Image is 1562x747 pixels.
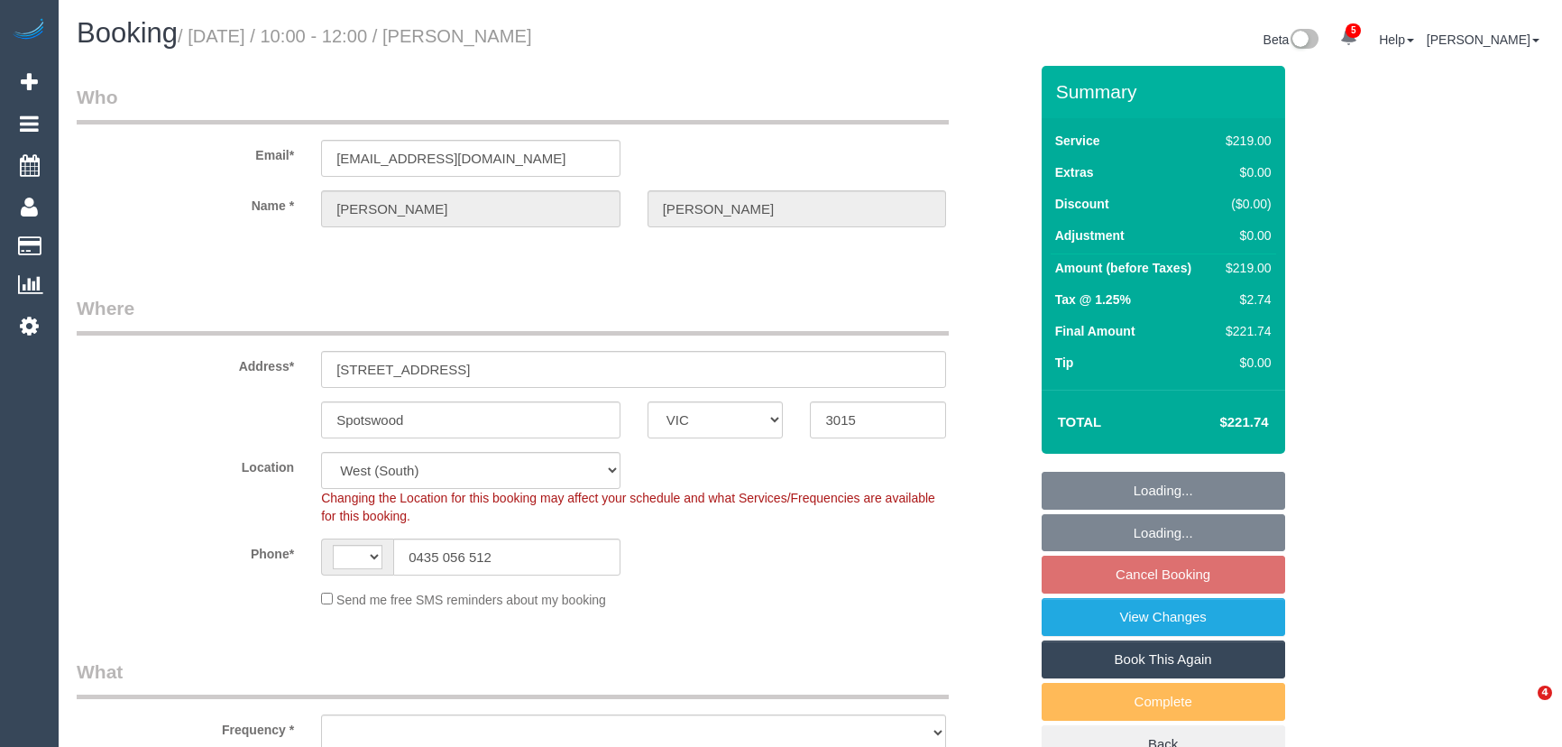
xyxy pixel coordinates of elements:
[1055,132,1100,150] label: Service
[810,401,946,438] input: Post Code*
[1501,686,1544,729] iframe: Intercom live chat
[1218,290,1271,309] div: $2.74
[321,190,620,227] input: First Name*
[77,295,949,336] legend: Where
[77,17,178,49] span: Booking
[1218,354,1271,372] div: $0.00
[63,452,308,476] label: Location
[1055,322,1135,340] label: Final Amount
[1346,23,1361,38] span: 5
[1055,163,1094,181] label: Extras
[1289,29,1319,52] img: New interface
[63,715,308,739] label: Frequency *
[1218,195,1271,213] div: ($0.00)
[1427,32,1539,47] a: [PERSON_NAME]
[63,140,308,164] label: Email*
[1055,259,1191,277] label: Amount (before Taxes)
[1263,32,1319,47] a: Beta
[1055,354,1074,372] label: Tip
[1058,414,1102,429] strong: Total
[1379,32,1414,47] a: Help
[1056,81,1276,102] h3: Summary
[1218,132,1271,150] div: $219.00
[648,190,947,227] input: Last Name*
[1055,290,1131,309] label: Tax @ 1.25%
[63,351,308,375] label: Address*
[1042,641,1285,678] a: Book This Again
[1538,686,1552,700] span: 4
[63,190,308,215] label: Name *
[77,84,949,124] legend: Who
[1218,259,1271,277] div: $219.00
[393,539,620,576] input: Phone*
[77,659,949,699] legend: What
[1055,195,1109,213] label: Discount
[336,593,606,607] span: Send me free SMS reminders about my booking
[1055,226,1125,244] label: Adjustment
[1331,18,1366,58] a: 5
[63,539,308,563] label: Phone*
[1165,415,1268,430] h4: $221.74
[1218,322,1271,340] div: $221.74
[321,401,620,438] input: Suburb*
[1218,163,1271,181] div: $0.00
[11,18,47,43] img: Automaid Logo
[321,140,620,177] input: Email*
[321,491,935,523] span: Changing the Location for this booking may affect your schedule and what Services/Frequencies are...
[1042,598,1285,636] a: View Changes
[1218,226,1271,244] div: $0.00
[178,26,532,46] small: / [DATE] / 10:00 - 12:00 / [PERSON_NAME]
